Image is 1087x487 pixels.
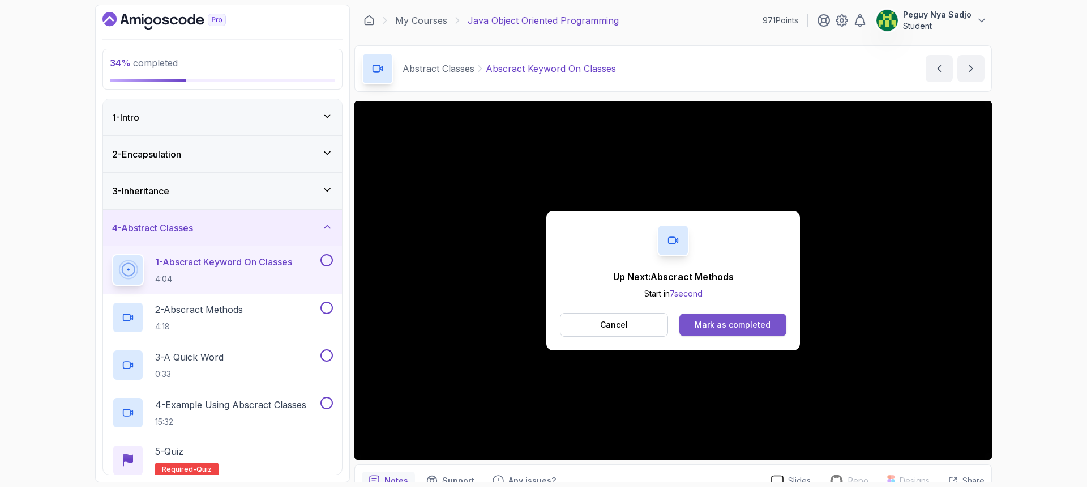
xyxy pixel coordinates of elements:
[395,14,447,27] a: My Courses
[196,465,212,474] span: quiz
[695,319,771,331] div: Mark as completed
[384,475,408,486] p: Notes
[112,397,333,429] button: 4-Example Using Abscract Classes15:32
[508,475,556,486] p: Any issues?
[600,319,628,331] p: Cancel
[962,475,985,486] p: Share
[112,111,139,124] h3: 1 - Intro
[155,321,243,332] p: 4:18
[112,221,193,235] h3: 4 - Abstract Classes
[788,475,811,486] p: Slides
[939,475,985,486] button: Share
[103,173,342,209] button: 3-Inheritance
[613,270,734,283] p: Up Next: Abscract Methods
[112,254,333,286] button: 1-Abscract Keyword On Classes4:04
[112,302,333,333] button: 2-Abscract Methods4:18
[155,255,292,269] p: 1 - Abscract Keyword On Classes
[155,444,183,458] p: 5 - Quiz
[110,57,178,69] span: completed
[110,57,131,69] span: 34 %
[486,62,616,75] p: Abscract Keyword On Classes
[762,475,820,487] a: Slides
[112,444,333,476] button: 5-QuizRequired-quiz
[155,273,292,285] p: 4:04
[403,62,474,75] p: Abstract Classes
[876,10,898,31] img: user profile image
[363,15,375,26] a: Dashboard
[926,55,953,82] button: previous content
[957,55,985,82] button: next content
[560,313,668,337] button: Cancel
[848,475,868,486] p: Repo
[155,416,306,427] p: 15:32
[102,12,252,30] a: Dashboard
[103,210,342,246] button: 4-Abstract Classes
[155,398,306,412] p: 4 - Example Using Abscract Classes
[162,465,196,474] span: Required-
[155,303,243,316] p: 2 - Abscract Methods
[876,9,987,32] button: user profile imagePeguy Nya SadjoStudent
[112,147,181,161] h3: 2 - Encapsulation
[679,314,786,336] button: Mark as completed
[763,15,798,26] p: 971 Points
[354,101,992,460] iframe: 1 - Abscract Keyword on Classes
[103,99,342,135] button: 1-Intro
[155,350,224,364] p: 3 - A Quick Word
[112,349,333,381] button: 3-A Quick Word0:33
[900,475,930,486] p: Designs
[670,289,703,298] span: 7 second
[112,184,169,198] h3: 3 - Inheritance
[903,9,972,20] p: Peguy Nya Sadjo
[155,369,224,380] p: 0:33
[442,475,474,486] p: Support
[903,20,972,32] p: Student
[613,288,734,299] p: Start in
[103,136,342,172] button: 2-Encapsulation
[468,14,619,27] p: Java Object Oriented Programming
